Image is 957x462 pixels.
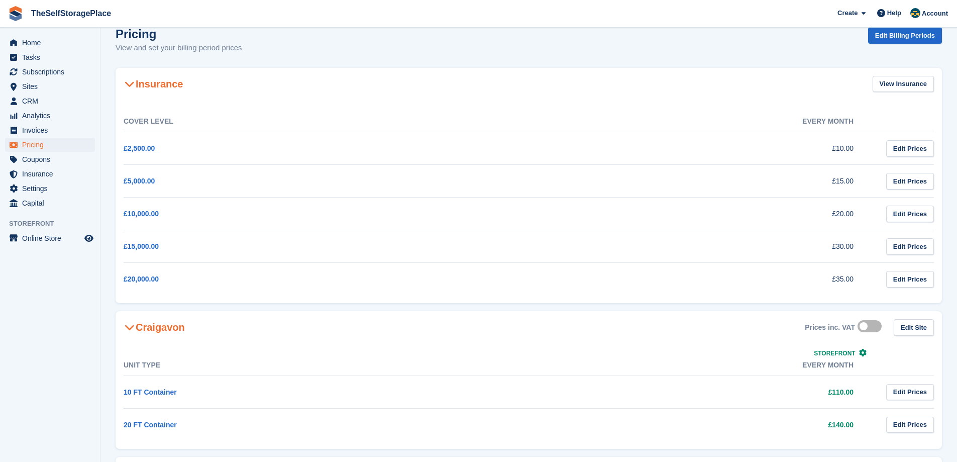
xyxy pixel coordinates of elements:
[5,181,95,196] a: menu
[499,355,874,376] th: Every month
[22,50,82,64] span: Tasks
[22,152,82,166] span: Coupons
[894,319,934,336] a: Edit Site
[886,140,934,157] a: Edit Prices
[886,173,934,190] a: Edit Prices
[499,165,874,198] td: £15.00
[499,408,874,441] td: £140.00
[124,177,155,185] a: £5,000.00
[124,421,177,429] a: 20 FT Container
[124,78,183,90] h2: Insurance
[886,206,934,222] a: Edit Prices
[805,323,855,332] div: Prices inc. VAT
[124,321,185,333] h2: Craigavon
[814,350,867,357] a: Storefront
[499,111,874,132] th: Every month
[5,152,95,166] a: menu
[499,132,874,165] td: £10.00
[886,417,934,433] a: Edit Prices
[886,238,934,255] a: Edit Prices
[5,167,95,181] a: menu
[837,8,858,18] span: Create
[22,109,82,123] span: Analytics
[22,231,82,245] span: Online Store
[22,94,82,108] span: CRM
[5,123,95,137] a: menu
[5,231,95,245] a: menu
[814,350,855,357] span: Storefront
[922,9,948,19] span: Account
[5,79,95,94] a: menu
[5,94,95,108] a: menu
[873,76,934,93] a: View Insurance
[499,376,874,408] td: £110.00
[5,50,95,64] a: menu
[5,109,95,123] a: menu
[22,181,82,196] span: Settings
[886,384,934,401] a: Edit Prices
[868,27,942,44] a: Edit Billing Periods
[886,271,934,288] a: Edit Prices
[116,27,242,41] h1: Pricing
[5,36,95,50] a: menu
[83,232,95,244] a: Preview store
[5,138,95,152] a: menu
[9,219,100,229] span: Storefront
[22,65,82,79] span: Subscriptions
[124,210,159,218] a: £10,000.00
[8,6,23,21] img: stora-icon-8386f47178a22dfd0bd8f6a31ec36ba5ce8667c1dd55bd0f319d3a0aa187defe.svg
[116,42,242,54] p: View and set your billing period prices
[5,196,95,210] a: menu
[22,138,82,152] span: Pricing
[5,65,95,79] a: menu
[124,388,177,396] a: 10 FT Container
[22,79,82,94] span: Sites
[887,8,901,18] span: Help
[499,230,874,263] td: £30.00
[124,355,499,376] th: Unit Type
[22,123,82,137] span: Invoices
[22,196,82,210] span: Capital
[27,5,115,22] a: TheSelfStoragePlace
[124,111,499,132] th: Cover Level
[22,36,82,50] span: Home
[124,242,159,250] a: £15,000.00
[499,198,874,230] td: £20.00
[124,275,159,283] a: £20,000.00
[124,144,155,152] a: £2,500.00
[22,167,82,181] span: Insurance
[910,8,920,18] img: Gairoid
[499,263,874,296] td: £35.00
